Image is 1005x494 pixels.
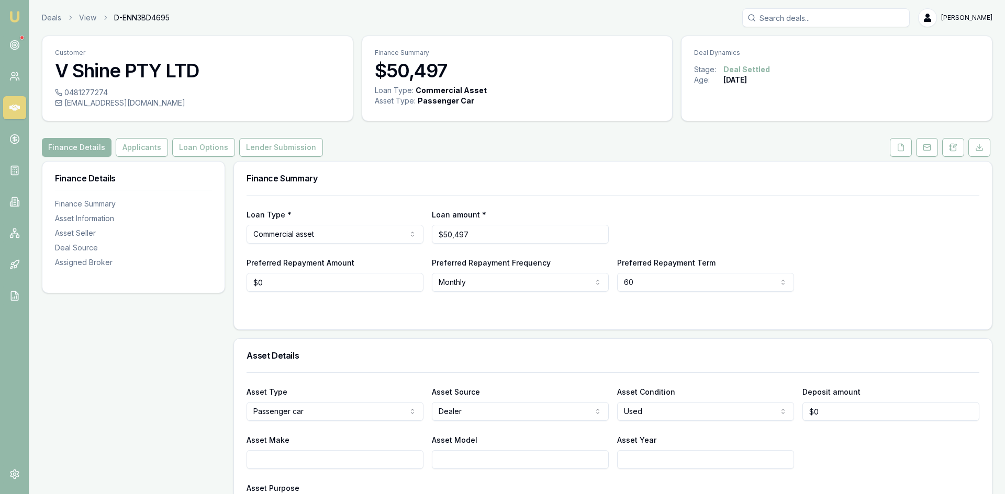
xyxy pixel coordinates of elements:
[694,49,979,57] p: Deal Dynamics
[432,258,551,267] label: Preferred Repayment Frequency
[8,10,21,23] img: emu-icon-u.png
[802,402,979,421] input: $
[116,138,168,157] button: Applicants
[247,387,287,396] label: Asset Type
[375,49,660,57] p: Finance Summary
[55,49,340,57] p: Customer
[941,14,992,22] span: [PERSON_NAME]
[375,85,414,96] div: Loan Type:
[79,13,96,23] a: View
[723,64,770,75] div: Deal Settled
[247,351,979,360] h3: Asset Details
[802,387,861,396] label: Deposit amount
[416,85,487,96] div: Commercial Asset
[742,8,910,27] input: Search deals
[247,435,289,444] label: Asset Make
[617,435,656,444] label: Asset Year
[617,387,675,396] label: Asset Condition
[55,98,340,108] div: [EMAIL_ADDRESS][DOMAIN_NAME]
[55,213,212,224] div: Asset Information
[237,138,325,157] a: Lender Submission
[42,138,111,157] button: Finance Details
[432,387,480,396] label: Asset Source
[114,138,170,157] a: Applicants
[55,174,212,182] h3: Finance Details
[432,210,486,219] label: Loan amount *
[418,96,474,106] div: Passenger Car
[617,258,716,267] label: Preferred Repayment Term
[55,60,340,81] h3: V Shine PTY LTD
[114,13,170,23] span: D-ENN3BD4695
[55,257,212,268] div: Assigned Broker
[694,64,723,75] div: Stage:
[247,258,354,267] label: Preferred Repayment Amount
[42,13,61,23] a: Deals
[239,138,323,157] button: Lender Submission
[723,75,747,85] div: [DATE]
[55,228,212,238] div: Asset Seller
[432,435,477,444] label: Asset Model
[170,138,237,157] a: Loan Options
[42,138,114,157] a: Finance Details
[375,60,660,81] h3: $50,497
[247,174,979,182] h3: Finance Summary
[55,243,212,253] div: Deal Source
[172,138,235,157] button: Loan Options
[247,210,292,219] label: Loan Type *
[55,87,340,98] div: 0481277274
[42,13,170,23] nav: breadcrumb
[375,96,416,106] div: Asset Type :
[247,484,299,492] label: Asset Purpose
[247,273,423,292] input: $
[55,199,212,209] div: Finance Summary
[432,225,609,244] input: $
[694,75,723,85] div: Age:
